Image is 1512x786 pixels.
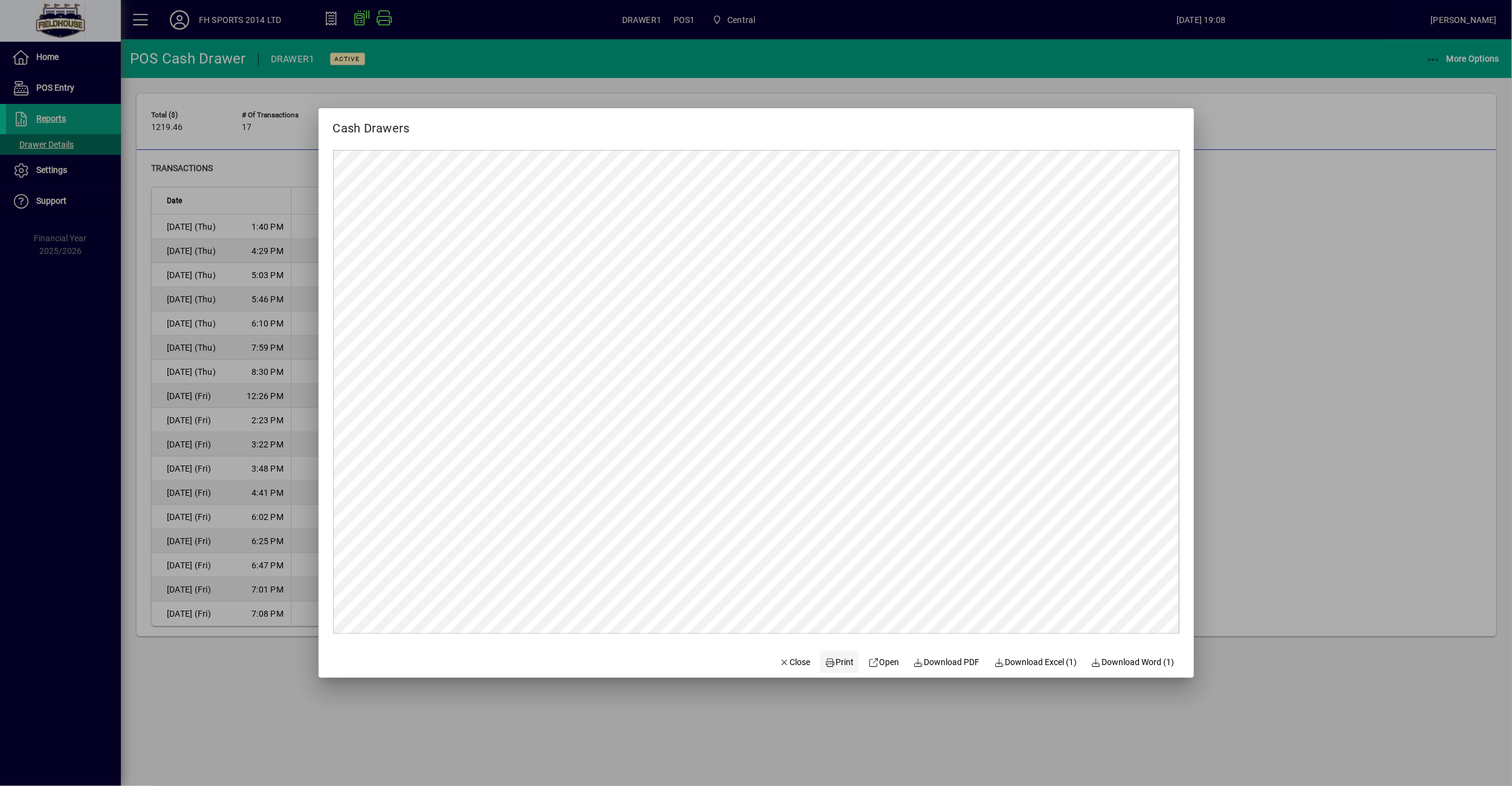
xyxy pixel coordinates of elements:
span: Download Excel (1) [994,656,1077,669]
button: Download Word (1) [1086,651,1179,673]
h2: Cash Drawers [319,108,424,138]
button: Close [774,651,816,673]
button: Download Excel (1) [990,651,1082,673]
span: Open [869,656,900,669]
a: Open [864,651,904,673]
span: Print [825,656,854,669]
span: Download Word (1) [1091,656,1175,669]
span: Close [779,656,811,669]
span: Download PDF [913,656,980,669]
a: Download PDF [909,651,985,673]
button: Print [820,651,859,673]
